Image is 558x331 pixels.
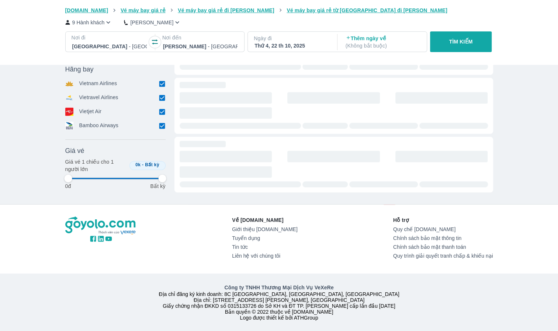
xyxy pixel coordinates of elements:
[121,7,166,13] span: Vé máy bay giá rẻ
[142,162,143,167] span: -
[124,18,181,26] button: [PERSON_NAME]
[65,158,126,173] p: Giá vé 1 chiều cho 1 người lớn
[79,108,102,116] p: Vietjet Air
[393,235,493,241] a: Chính sách bảo mật thông tin
[79,80,117,88] p: Vietnam Airlines
[65,216,137,235] img: logo
[150,182,165,190] p: Bất kỳ
[254,42,329,49] div: Thứ 4, 22 th 10, 2025
[65,18,112,26] button: 9 Hành khách
[65,182,71,190] p: 0đ
[72,19,105,26] p: 9 Hành khách
[232,253,297,259] a: Liên hệ với chúng tôi
[79,94,118,102] p: Vietravel Airlines
[393,244,493,250] a: Chính sách bảo mật thanh toán
[130,19,173,26] p: [PERSON_NAME]
[254,35,330,42] p: Ngày đi
[346,42,420,49] p: ( Không bắt buộc )
[232,226,297,232] a: Giới thiệu [DOMAIN_NAME]
[72,34,148,41] p: Nơi đi
[65,65,94,74] span: Hãng bay
[145,162,159,167] span: Bất kỳ
[67,284,492,291] p: Công ty TNHH Thương Mại Dịch Vụ VeXeRe
[393,216,493,224] p: Hỗ trợ
[287,7,447,13] span: Vé máy bay giá rẻ từ [GEOGRAPHIC_DATA] đi [PERSON_NAME]
[232,216,297,224] p: Về [DOMAIN_NAME]
[79,122,118,130] p: Bamboo Airways
[162,34,238,41] p: Nơi đến
[449,38,473,45] p: TÌM KIẾM
[135,162,141,167] span: 0k
[65,7,108,13] span: [DOMAIN_NAME]
[178,7,274,13] span: Vé máy bay giá rẻ đi [PERSON_NAME]
[65,7,493,14] nav: breadcrumb
[430,31,492,52] button: TÌM KIẾM
[346,35,420,49] p: Thêm ngày về
[393,253,493,259] a: Quy trình giải quyết tranh chấp & khiếu nại
[61,284,498,321] div: Địa chỉ đăng ký kinh doanh: 8C [GEOGRAPHIC_DATA], [GEOGRAPHIC_DATA], [GEOGRAPHIC_DATA] Địa chỉ: [...
[232,244,297,250] a: Tin tức
[393,226,493,232] a: Quy chế [DOMAIN_NAME]
[232,235,297,241] a: Tuyển dụng
[65,146,84,155] span: Giá vé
